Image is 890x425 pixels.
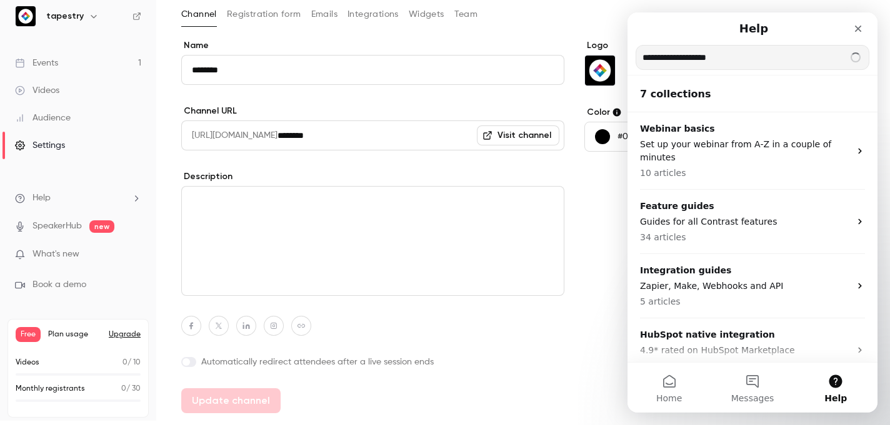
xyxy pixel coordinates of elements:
span: What's new [32,248,79,261]
button: Emails [311,4,337,24]
li: help-dropdown-opener [15,192,141,205]
p: / 30 [121,383,141,394]
button: Integrations [347,4,399,24]
h6: tapestry [46,10,84,22]
label: Name [181,39,564,52]
span: Book a demo [32,278,86,291]
span: 0 [122,359,127,366]
label: Automatically redirect attendees after a live session ends [181,356,564,368]
button: Upgrade [109,330,141,340]
label: Description [181,170,564,183]
span: new [89,220,114,233]
iframe: Noticeable Trigger [126,249,141,260]
section: Logo [584,39,776,86]
button: #000000 [584,122,662,152]
img: tapestry [16,6,36,26]
label: Channel URL [181,105,564,117]
span: Free [16,327,41,342]
span: 0 [121,385,126,393]
div: Settings [15,139,65,152]
span: Help [32,192,51,205]
span: [URL][DOMAIN_NAME] [181,120,277,150]
button: Widgets [409,4,444,24]
label: Logo [584,39,776,52]
label: Color [584,106,776,119]
p: Monthly registrants [16,383,85,394]
div: Audience [15,112,71,124]
button: Registration form [227,4,301,24]
button: Channel [181,4,217,24]
button: Team [454,4,478,24]
span: Plan usage [48,330,101,340]
a: SpeakerHub [32,220,82,233]
div: Events [15,57,58,69]
a: Visit channel [477,125,559,145]
p: Videos [16,357,39,368]
p: #000000 [617,130,656,143]
img: tapestry [585,56,615,85]
div: Videos [15,84,59,97]
p: / 10 [122,357,141,368]
iframe: Intercom live chat [627,12,877,413]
